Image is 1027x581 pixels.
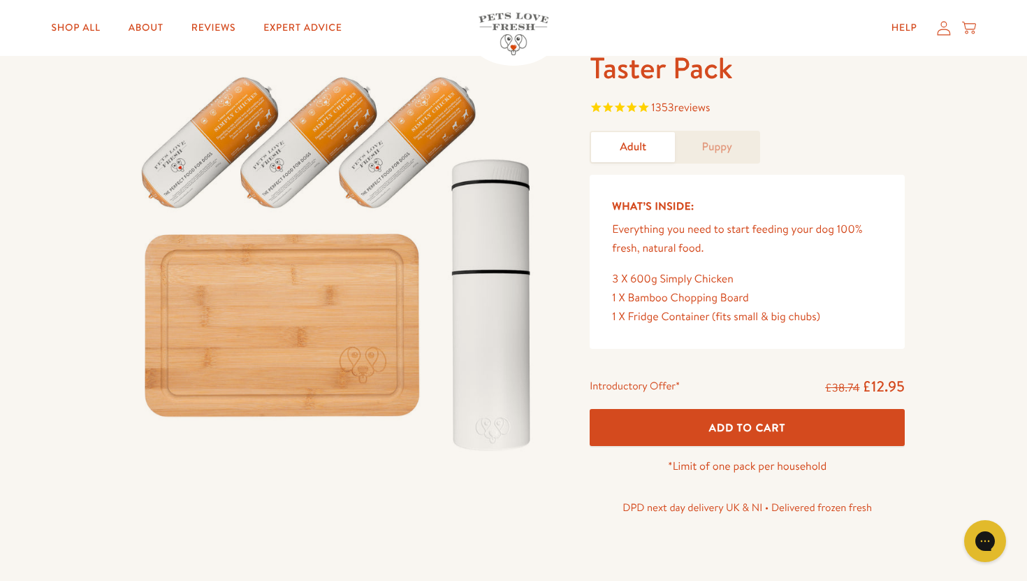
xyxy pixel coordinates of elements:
s: £38.74 [825,380,859,396]
span: 1353 reviews [651,100,710,115]
div: 3 X 600g Simply Chicken [612,270,882,289]
p: Everything you need to start feeding your dog 100% fresh, natural food. [612,220,882,258]
iframe: Gorgias live chat messenger [957,515,1013,567]
button: Add To Cart [590,409,905,446]
span: Add To Cart [709,420,786,435]
span: reviews [674,100,711,115]
a: Puppy [675,132,759,162]
span: 1 X Bamboo Chopping Board [612,290,749,306]
span: Rated 4.8 out of 5 stars 1353 reviews [590,99,905,120]
img: Taster Pack - Adult [122,49,556,466]
span: £12.95 [862,376,905,396]
a: Help [880,14,928,42]
p: DPD next day delivery UK & NI • Delivered frozen fresh [590,498,905,517]
div: 1 X Fridge Container (fits small & big chubs) [612,308,882,327]
a: Expert Advice [252,14,353,42]
h5: What’s Inside: [612,197,882,215]
a: Reviews [180,14,247,42]
a: Adult [591,132,675,162]
p: *Limit of one pack per household [590,457,905,476]
a: About [117,14,175,42]
img: Pets Love Fresh [479,13,548,55]
div: Introductory Offer* [590,377,680,398]
a: Shop All [41,14,112,42]
h1: Taster Pack [590,49,905,87]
